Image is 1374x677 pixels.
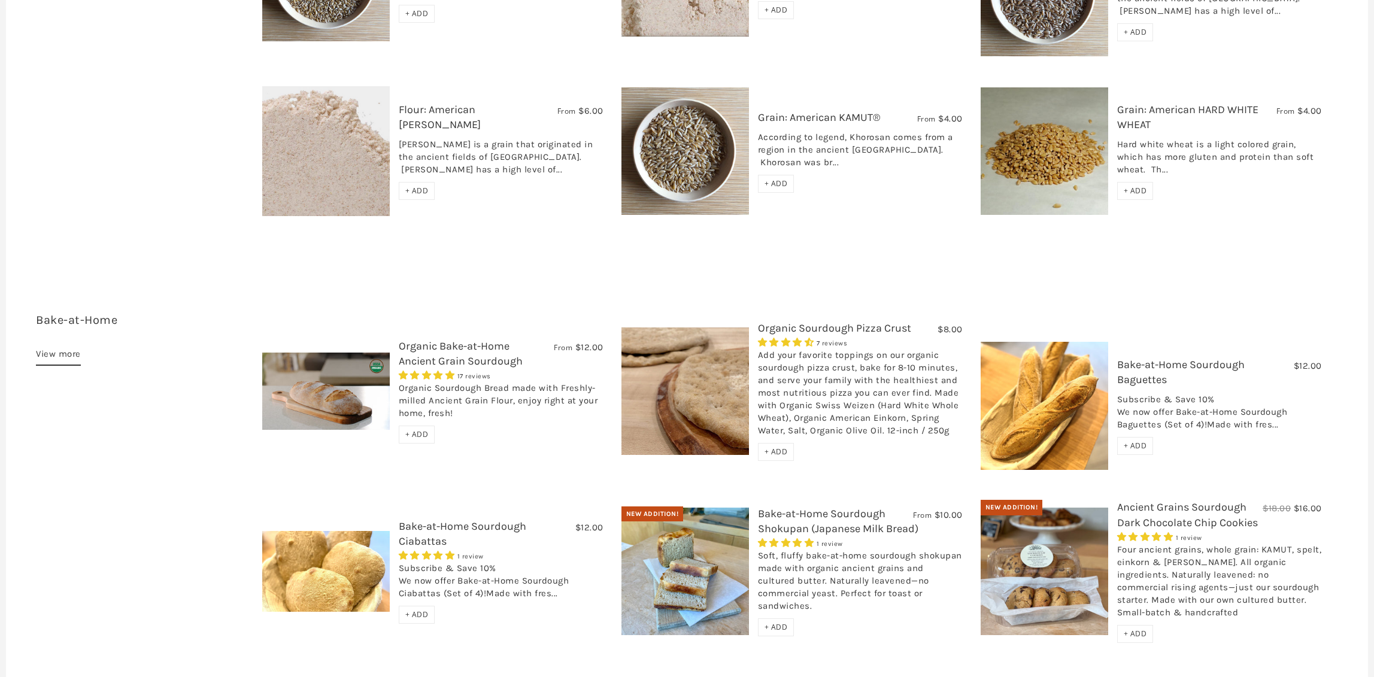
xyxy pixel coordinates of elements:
[1117,358,1245,386] a: Bake-at-Home Sourdough Baguettes
[758,1,794,19] div: + ADD
[405,609,429,620] span: + ADD
[399,5,435,23] div: + ADD
[399,606,435,624] div: + ADD
[765,447,788,457] span: + ADD
[1124,441,1147,451] span: + ADD
[405,429,429,439] span: + ADD
[817,540,843,548] span: 1 review
[578,105,603,116] span: $6.00
[36,313,117,327] a: Bake-at-Home
[1117,437,1154,455] div: + ADD
[621,87,749,215] img: Grain: American KAMUT®
[554,342,572,353] span: From
[399,182,435,200] div: + ADD
[1117,500,1258,529] a: Ancient Grains Sourdough Dark Chocolate Chip Cookies
[1117,182,1154,200] div: + ADD
[1294,503,1322,514] span: $16.00
[405,8,429,19] span: + ADD
[621,327,749,455] img: Organic Sourdough Pizza Crust
[405,186,429,196] span: + ADD
[765,178,788,189] span: + ADD
[817,339,848,347] span: 7 reviews
[758,550,963,618] div: Soft, fluffy bake-at-home sourdough shokupan made with organic ancient grains and cultured butter...
[399,138,603,182] div: [PERSON_NAME] is a grain that originated in the ancient fields of [GEOGRAPHIC_DATA]. [PERSON_NAME...
[1294,360,1322,371] span: $12.00
[399,550,457,561] span: 5.00 stars
[1124,629,1147,639] span: + ADD
[758,618,794,636] div: + ADD
[399,562,603,606] div: Subscribe & Save 10% We now offer Bake-at-Home Sourdough Ciabattas (Set of 4)!Made with fres...
[981,87,1108,215] img: Grain: American HARD WHITE WHEAT
[399,103,481,131] a: Flour: American [PERSON_NAME]
[621,508,749,636] img: Bake-at-Home Sourdough Shokupan (Japanese Milk Bread)
[1124,27,1147,37] span: + ADD
[1297,105,1322,116] span: $4.00
[1117,103,1258,131] a: Grain: American HARD WHITE WHEAT
[935,509,963,520] span: $10.00
[36,312,253,347] h3: 7 items
[457,552,484,560] span: 1 review
[938,113,963,124] span: $4.00
[399,370,457,381] span: 4.76 stars
[1117,625,1154,643] div: + ADD
[36,347,81,366] a: View more
[938,324,963,335] span: $8.00
[1117,393,1322,437] div: Subscribe & Save 10% We now offer Bake-at-Home Sourdough Baguettes (Set of 4)!Made with fres...
[1117,532,1176,542] span: 5.00 stars
[262,86,390,216] img: Flour: American EMMER
[917,114,936,124] span: From
[765,5,788,15] span: + ADD
[1176,534,1202,542] span: 1 review
[758,337,817,348] span: 4.29 stars
[1276,106,1295,116] span: From
[758,443,794,461] div: + ADD
[758,321,911,335] a: Organic Sourdough Pizza Crust
[981,508,1108,635] img: Ancient Grains Sourdough Dark Chocolate Chip Cookies
[758,349,963,443] div: Add your favorite toppings on our organic sourdough pizza crust, bake for 8-10 minutes, and serve...
[981,500,1043,515] div: New Addition!
[457,372,491,380] span: 17 reviews
[399,520,526,548] a: Bake-at-Home Sourdough Ciabattas
[758,175,794,193] div: + ADD
[1117,138,1322,182] div: Hard white wheat is a light colored grain, which has more gluten and protein than soft wheat. Th...
[758,507,918,535] a: Bake-at-Home Sourdough Shokupan (Japanese Milk Bread)
[765,622,788,632] span: + ADD
[262,353,390,430] img: Organic Bake-at-Home Ancient Grain Sourdough
[262,531,390,612] img: Bake-at-Home Sourdough Ciabattas
[1117,23,1154,41] div: + ADD
[399,426,435,444] div: + ADD
[981,342,1108,470] img: Bake-at-Home Sourdough Baguettes
[758,538,817,548] span: 5.00 stars
[575,342,603,353] span: $12.00
[621,506,684,522] div: New Addition!
[399,382,603,426] div: Organic Sourdough Bread made with Freshly-milled Ancient Grain Flour, enjoy right at your home, f...
[1117,544,1322,625] div: Four ancient grains, whole grain: KAMUT, spelt, einkorn & [PERSON_NAME]. All organic ingredients....
[913,510,932,520] span: From
[557,106,576,116] span: From
[758,111,880,124] a: Grain: American KAMUT®
[1263,503,1291,514] span: $18.00
[575,522,603,533] span: $12.00
[399,339,523,368] a: Organic Bake-at-Home Ancient Grain Sourdough
[1124,186,1147,196] span: + ADD
[758,131,963,175] div: According to legend, Khorosan comes from a region in the ancient [GEOGRAPHIC_DATA]. Khorosan was ...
